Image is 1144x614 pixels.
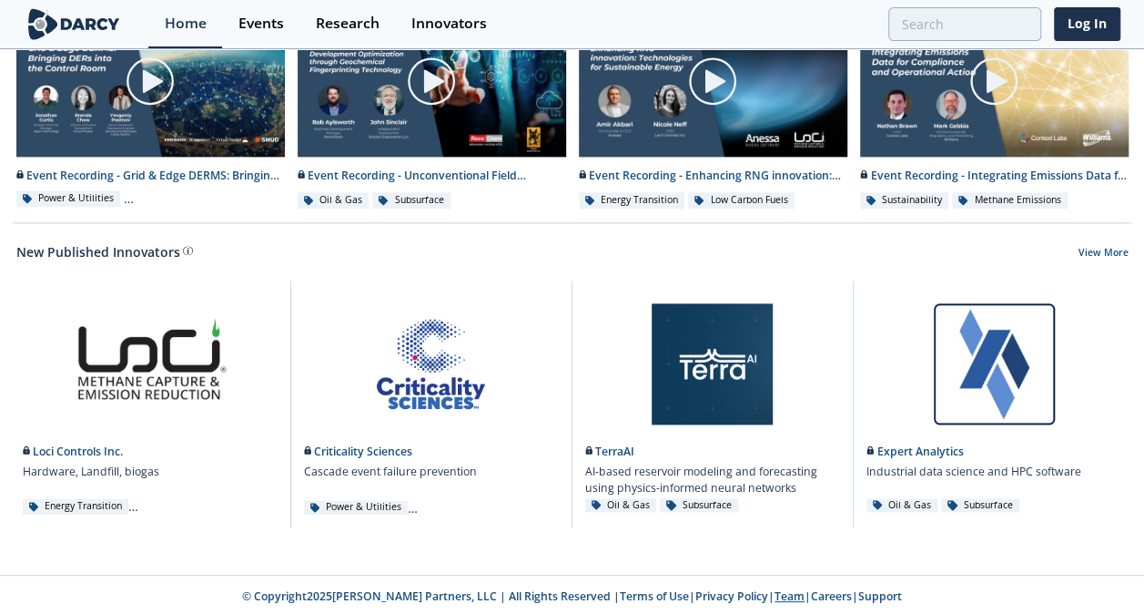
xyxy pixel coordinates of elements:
[183,246,193,256] img: information.svg
[298,192,370,209] div: Oil & Gas
[125,56,176,107] img: play-chapters-gray.svg
[811,588,852,604] a: Careers
[585,444,635,459] a: TerraAI
[10,5,291,210] a: Video Content Event Recording - Grid & Edge DERMS: Bringing DERs into the Control Room Power & Ut...
[579,5,847,157] img: Video Content
[316,16,380,31] div: Research
[860,192,949,209] div: Sustainability
[23,464,159,480] p: Hardware, Landfill, biogas
[952,192,1068,209] div: Methane Emissions
[968,56,1019,107] img: play-chapters-gray.svg
[941,498,1019,513] div: Subsurface
[579,192,685,209] div: Energy Transition
[238,16,284,31] div: Events
[585,464,840,497] p: AI-based reservoir modeling and forecasting using physics-informed neural networks
[304,500,409,515] div: Power & Utilities
[695,588,768,604] a: Privacy Policy
[660,498,738,513] div: Subsurface
[16,242,180,261] a: New Published Innovators
[774,588,805,604] a: Team
[411,16,487,31] div: Innovators
[406,56,457,107] img: play-chapters-gray.svg
[858,588,902,604] a: Support
[860,5,1129,157] img: Video Content
[304,464,477,480] p: Cascade event failure prevention
[687,56,738,107] img: play-chapters-gray.svg
[866,464,1081,480] p: Industrial data science and HPC software
[866,498,938,513] div: Oil & Gas
[888,7,1041,41] input: Advanced Search
[25,8,124,40] img: logo-wide.svg
[16,168,285,184] div: Event Recording - Grid & Edge DERMS: Bringing DERs into the Control Room
[372,192,451,209] div: Subsurface
[688,192,795,209] div: Low Carbon Fuels
[298,5,566,157] img: Video Content
[620,588,689,604] a: Terms of Use
[132,588,1013,605] p: © Copyright 2025 [PERSON_NAME] Partners, LLC | All Rights Reserved | | | | |
[23,498,129,515] div: Energy Transition
[866,444,964,459] a: Expert Analytics
[579,168,847,184] div: Event Recording - Enhancing RNG innovation: Technologies for Sustainable Energy
[165,16,207,31] div: Home
[304,444,413,459] a: Criticality Sciences
[298,168,566,184] div: Event Recording - Unconventional Field Development Optimization through Geochemical Fingerprintin...
[585,498,657,513] div: Oil & Gas
[291,5,572,210] a: Video Content Event Recording - Unconventional Field Development Optimization through Geochemical...
[1054,7,1120,41] a: Log In
[854,5,1135,210] a: Video Content Event Recording - Integrating Emissions Data for Compliance and Operational Action ...
[23,444,124,459] a: Loci Controls Inc.
[860,168,1129,184] div: Event Recording - Integrating Emissions Data for Compliance and Operational Action
[16,190,121,207] div: Power & Utilities
[572,5,854,210] a: Video Content Event Recording - Enhancing RNG innovation: Technologies for Sustainable Energy Ene...
[1078,246,1129,262] a: View More
[16,5,285,157] img: Video Content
